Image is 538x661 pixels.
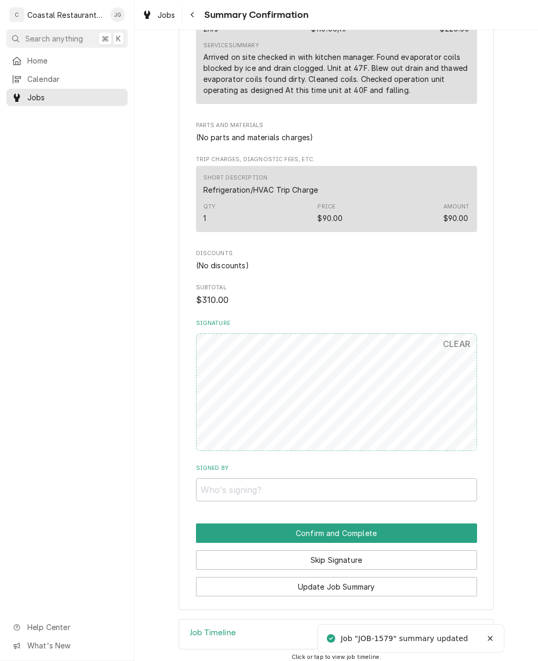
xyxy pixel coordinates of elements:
div: Amount [443,203,470,224]
div: Accordion Header [179,620,493,649]
a: Jobs [6,89,128,106]
a: Jobs [138,6,180,24]
div: Quantity [203,213,206,224]
div: Coastal Restaurant Repair [27,9,105,20]
span: Subtotal [196,284,477,292]
div: Parts and Materials [196,121,477,142]
span: $310.00 [196,295,229,305]
div: Quantity [203,203,218,224]
div: C [9,7,24,22]
div: James Gatton's Avatar [110,7,125,22]
div: Button Group Row [196,543,477,570]
div: Price [317,203,343,224]
button: Accordion Details Expand Trigger [179,620,493,649]
button: Skip Signature [196,550,477,570]
a: Go to Help Center [6,618,128,636]
div: Discounts List [196,260,477,271]
span: Trip Charges, Diagnostic Fees, etc. [196,155,477,164]
h3: Job Timeline [190,628,236,638]
label: Signature [196,319,477,328]
div: Amount [443,213,469,224]
button: Confirm and Complete [196,523,477,543]
div: Signed By [196,464,477,501]
button: CLEAR [437,333,477,354]
div: Job "JOB-1579" summary updated [340,633,469,644]
span: Help Center [27,622,121,633]
div: JG [110,7,125,22]
button: Update Job Summary [196,577,477,596]
button: Search anything⌘K [6,29,128,48]
span: Summary Confirmation [201,8,308,22]
div: Short Description [203,184,318,195]
div: Signature [196,319,477,451]
input: Who's signing? [196,478,477,501]
a: Calendar [6,70,128,88]
span: Parts and Materials [196,121,477,130]
span: What's New [27,640,121,651]
div: Job Timeline [179,619,494,649]
div: Line Item [196,166,477,232]
div: Short Description [203,174,268,182]
div: Button Group [196,523,477,596]
div: Short Description [203,174,318,195]
div: Parts and Materials List [196,132,477,143]
a: Home [6,52,128,69]
div: Service Summary [203,41,259,50]
a: Go to What's New [6,637,128,654]
div: Button Group Row [196,523,477,543]
div: Button Group Row [196,570,477,596]
div: Trip Charges, Diagnostic Fees, etc. [196,155,477,237]
span: Discounts [196,249,477,258]
div: Amount [443,203,470,211]
span: Subtotal [196,294,477,307]
span: Click or tap to view job timeline. [292,654,381,660]
span: Jobs [27,92,122,103]
span: K [116,33,121,44]
span: Search anything [25,33,83,44]
label: Signed By [196,464,477,473]
button: Navigate back [184,6,201,23]
div: Price [317,203,335,211]
div: Discounts [196,249,477,270]
div: Trip Charges, Diagnostic Fees, etc. List [196,166,477,237]
span: Jobs [158,9,175,20]
span: ⌘ [101,33,109,44]
div: Subtotal [196,284,477,306]
div: Price [317,213,343,224]
div: Arrived on site checked in with kitchen manager. Found evaporator coils blocked by ice and drain ... [203,51,470,96]
span: Calendar [27,74,122,85]
span: Home [27,55,122,66]
div: Qty. [203,203,218,211]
